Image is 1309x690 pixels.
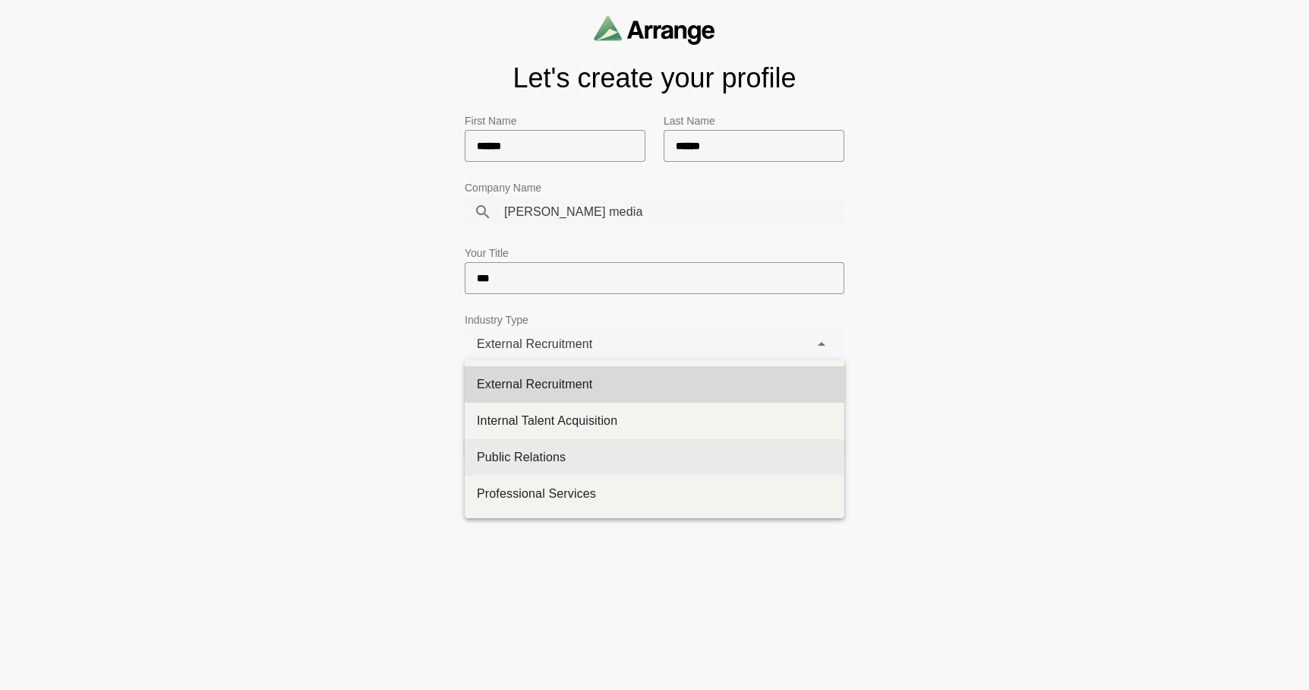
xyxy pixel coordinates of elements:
[465,63,844,93] h1: Let's create your profile
[465,311,844,329] p: Industry Type
[504,202,642,222] span: [PERSON_NAME] media
[477,485,832,503] div: Professional Services
[477,412,832,430] div: Internal Talent Acquisition
[594,15,715,45] img: arrangeai-name-small-logo.4d2b8aee.svg
[664,112,844,130] p: Last Name
[477,375,832,394] div: External Recruitment
[477,448,832,467] div: Public Relations
[465,179,844,197] p: Company Name
[477,334,592,354] span: External Recruitment
[465,244,844,262] p: Your Title
[465,112,645,130] p: First Name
